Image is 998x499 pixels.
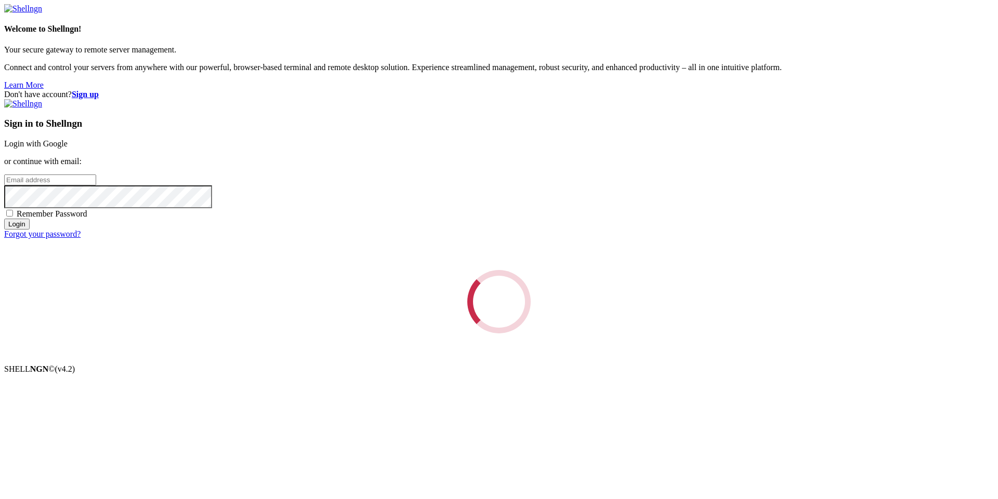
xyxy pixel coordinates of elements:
[4,174,96,185] input: Email address
[17,209,87,218] span: Remember Password
[4,219,30,230] input: Login
[4,139,68,148] a: Login with Google
[72,90,99,99] a: Sign up
[4,24,994,34] h4: Welcome to Shellngn!
[55,365,75,373] span: 4.2.0
[4,4,42,14] img: Shellngn
[4,230,81,238] a: Forgot your password?
[4,90,994,99] div: Don't have account?
[4,80,44,89] a: Learn More
[4,365,75,373] span: SHELL ©
[4,63,994,72] p: Connect and control your servers from anywhere with our powerful, browser-based terminal and remo...
[4,45,994,55] p: Your secure gateway to remote server management.
[6,210,13,217] input: Remember Password
[458,261,539,342] div: Loading...
[30,365,49,373] b: NGN
[4,99,42,109] img: Shellngn
[4,157,994,166] p: or continue with email:
[4,118,994,129] h3: Sign in to Shellngn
